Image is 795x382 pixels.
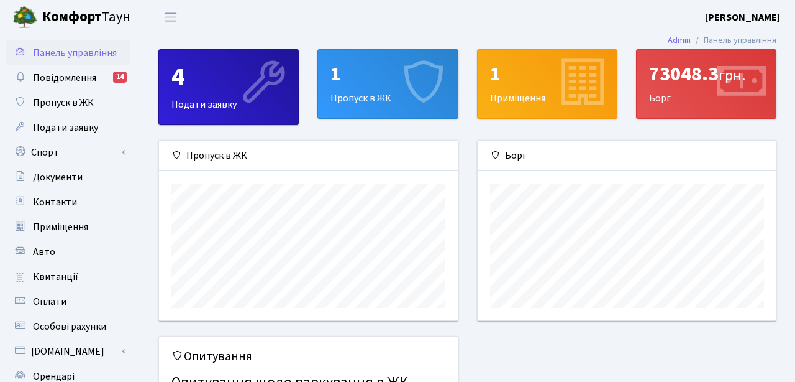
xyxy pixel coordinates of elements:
a: Контакти [6,190,130,215]
a: Панель управління [6,40,130,65]
div: Приміщення [478,50,617,118]
a: Admin [668,34,691,47]
span: Повідомлення [33,71,96,85]
div: 1 [490,62,604,86]
span: Таун [42,7,130,28]
li: Панель управління [691,34,776,47]
a: Авто [6,240,130,264]
div: 1 [330,62,445,86]
button: Переключити навігацію [155,7,186,27]
a: Документи [6,165,130,190]
span: Панель управління [33,46,117,60]
a: Спорт [6,140,130,165]
span: Авто [33,245,55,259]
span: Контакти [33,195,77,209]
a: [DOMAIN_NAME] [6,339,130,364]
span: Оплати [33,295,66,309]
nav: breadcrumb [649,27,795,54]
span: Подати заявку [33,121,98,134]
a: Особові рахунки [6,314,130,339]
img: logo.png [12,5,37,30]
a: 1Пропуск в ЖК [317,49,458,119]
div: 14 [113,72,127,83]
h5: Опитування [171,349,445,364]
div: Пропуск в ЖК [159,141,458,171]
b: [PERSON_NAME] [705,11,780,24]
div: Пропуск в ЖК [318,50,457,118]
a: Пропуск в ЖК [6,90,130,115]
span: Особові рахунки [33,320,106,333]
a: Повідомлення14 [6,65,130,90]
a: Приміщення [6,215,130,240]
div: 73048.3 [649,62,763,86]
a: Квитанції [6,264,130,289]
a: Подати заявку [6,115,130,140]
div: Подати заявку [159,50,298,124]
div: Борг [478,141,776,171]
a: 4Подати заявку [158,49,299,125]
div: 4 [171,62,286,92]
span: Документи [33,170,83,184]
a: Оплати [6,289,130,314]
a: 1Приміщення [477,49,617,119]
span: Пропуск в ЖК [33,96,94,109]
a: [PERSON_NAME] [705,10,780,25]
span: Приміщення [33,220,88,234]
div: Борг [637,50,776,118]
b: Комфорт [42,7,102,27]
span: Квитанції [33,270,78,284]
